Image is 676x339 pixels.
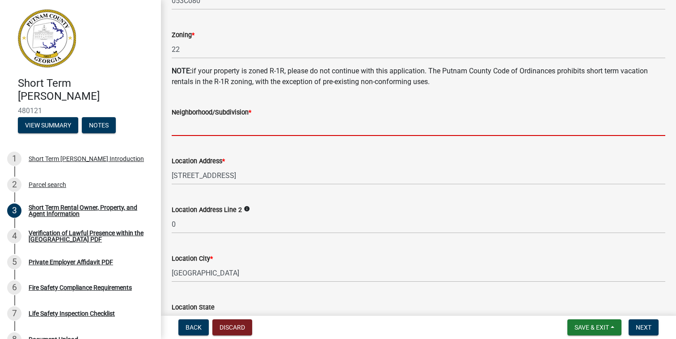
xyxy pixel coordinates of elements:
[18,9,76,68] img: Putnam County, Georgia
[7,229,21,243] div: 4
[18,122,78,129] wm-modal-confirm: Summary
[172,32,194,38] label: Zoning
[7,178,21,192] div: 2
[82,117,116,133] button: Notes
[29,310,115,317] div: Life Safety Inspection Checklist
[7,152,21,166] div: 1
[636,324,651,331] span: Next
[172,110,251,116] label: Neighborhood/Subdivision
[29,259,113,265] div: Private Employer Affidavit PDF
[212,319,252,335] button: Discard
[172,207,242,213] label: Location Address Line 2
[7,203,21,218] div: 3
[575,324,609,331] span: Save & Exit
[186,324,202,331] span: Back
[18,77,154,103] h4: Short Term [PERSON_NAME]
[7,255,21,269] div: 5
[82,122,116,129] wm-modal-confirm: Notes
[172,67,192,75] strong: NOTE:
[7,280,21,295] div: 6
[172,305,215,311] label: Location State
[172,158,225,165] label: Location Address
[7,306,21,321] div: 7
[172,66,665,87] p: if your property is zoned R-1R, please do not continue with this application. The Putnam County C...
[18,117,78,133] button: View Summary
[18,106,143,115] span: 480121
[244,206,250,212] i: info
[629,319,659,335] button: Next
[29,284,132,291] div: Fire Safety Compliance Requirements
[29,204,147,217] div: Short Term Rental Owner, Property, and Agent Information
[29,156,144,162] div: Short Term [PERSON_NAME] Introduction
[567,319,621,335] button: Save & Exit
[178,319,209,335] button: Back
[29,182,66,188] div: Parcel search
[172,256,213,262] label: Location City
[29,230,147,242] div: Verification of Lawful Presence within the [GEOGRAPHIC_DATA] PDF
